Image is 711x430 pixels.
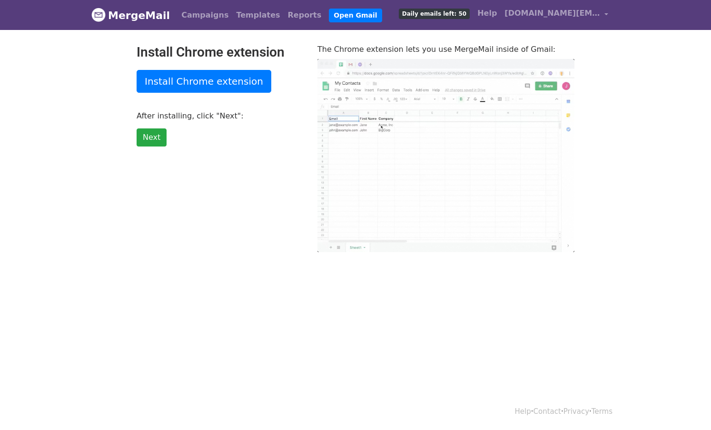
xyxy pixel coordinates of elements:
h2: Install Chrome extension [137,44,303,60]
a: MergeMail [91,5,170,25]
a: Next [137,128,167,147]
a: Reports [284,6,326,25]
a: Open Gmail [329,9,382,22]
a: Terms [592,407,612,416]
a: Contact [533,407,561,416]
a: [DOMAIN_NAME][EMAIL_ADDRESS][DOMAIN_NAME] [501,4,612,26]
a: Help [515,407,531,416]
a: Daily emails left: 50 [395,4,474,23]
a: Help [474,4,501,23]
p: After installing, click "Next": [137,111,303,121]
span: [DOMAIN_NAME][EMAIL_ADDRESS][DOMAIN_NAME] [504,8,600,19]
a: Campaigns [178,6,232,25]
img: MergeMail logo [91,8,106,22]
p: The Chrome extension lets you use MergeMail inside of Gmail: [317,44,574,54]
a: Privacy [563,407,589,416]
span: Daily emails left: 50 [399,9,470,19]
a: Install Chrome extension [137,70,271,93]
a: Templates [232,6,284,25]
